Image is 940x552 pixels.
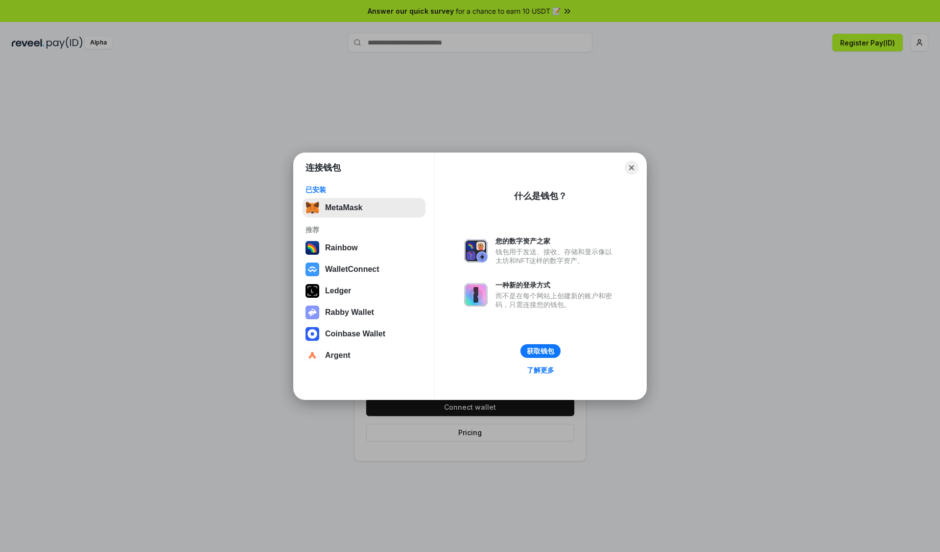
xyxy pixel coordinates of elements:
[495,291,617,309] div: 而不是在每个网站上创建新的账户和密码，只需连接您的钱包。
[305,306,319,319] img: svg+xml,%3Csvg%20xmlns%3D%22http%3A%2F%2Fwww.w3.org%2F2000%2Fsvg%22%20fill%3D%22none%22%20viewBox...
[305,263,319,276] img: svg+xml,%3Csvg%20width%3D%2228%22%20height%3D%2228%22%20viewBox%3D%220%200%2028%2028%22%20fill%3D...
[325,308,374,317] div: Rabby Wallet
[527,347,554,355] div: 获取钱包
[464,283,488,307] img: svg+xml,%3Csvg%20xmlns%3D%22http%3A%2F%2Fwww.w3.org%2F2000%2Fsvg%22%20fill%3D%22none%22%20viewBox...
[521,364,560,376] a: 了解更多
[303,238,425,258] button: Rainbow
[305,327,319,341] img: svg+xml,%3Csvg%20width%3D%2228%22%20height%3D%2228%22%20viewBox%3D%220%200%2028%2028%22%20fill%3D...
[303,303,425,322] button: Rabby Wallet
[495,237,617,245] div: 您的数字资产之家
[514,190,567,202] div: 什么是钱包？
[305,284,319,298] img: svg+xml,%3Csvg%20xmlns%3D%22http%3A%2F%2Fwww.w3.org%2F2000%2Fsvg%22%20width%3D%2228%22%20height%3...
[305,201,319,215] img: svg+xml,%3Csvg%20fill%3D%22none%22%20height%3D%2233%22%20viewBox%3D%220%200%2035%2033%22%20width%...
[495,281,617,289] div: 一种新的登录方式
[303,198,425,218] button: MetaMask
[325,351,351,360] div: Argent
[625,161,638,175] button: Close
[303,324,425,344] button: Coinbase Wallet
[305,349,319,362] img: svg+xml,%3Csvg%20width%3D%2228%22%20height%3D%2228%22%20viewBox%3D%220%200%2028%2028%22%20fill%3D...
[305,185,423,194] div: 已安装
[305,225,423,234] div: 推荐
[520,344,561,358] button: 获取钱包
[464,239,488,263] img: svg+xml,%3Csvg%20xmlns%3D%22http%3A%2F%2Fwww.w3.org%2F2000%2Fsvg%22%20fill%3D%22none%22%20viewBox...
[325,203,362,212] div: MetaMask
[305,162,341,174] h1: 连接钱包
[325,287,351,295] div: Ledger
[303,346,425,365] button: Argent
[303,281,425,301] button: Ledger
[527,366,554,375] div: 了解更多
[495,247,617,265] div: 钱包用于发送、接收、存储和显示像以太坊和NFT这样的数字资产。
[325,265,379,274] div: WalletConnect
[303,260,425,279] button: WalletConnect
[325,330,385,338] div: Coinbase Wallet
[325,243,358,252] div: Rainbow
[305,241,319,255] img: svg+xml,%3Csvg%20width%3D%22120%22%20height%3D%22120%22%20viewBox%3D%220%200%20120%20120%22%20fil...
